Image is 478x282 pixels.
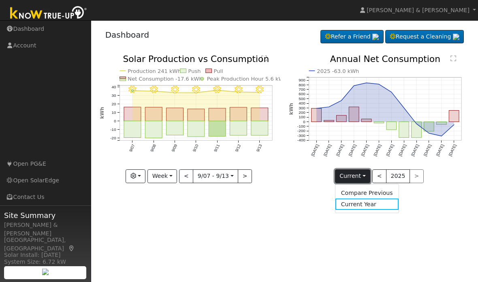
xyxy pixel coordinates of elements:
text: Solar Production vs Consumption [123,54,269,64]
i: 9/11 - Clear [213,86,221,94]
text: 0 [114,119,116,123]
rect: onclick="" [230,107,247,121]
button: Current [335,169,371,183]
div: Solar Install: [DATE] [4,251,87,259]
text: [DATE] [448,143,457,157]
text: [DATE] [385,143,395,157]
i: 9/07 - Clear [128,86,136,94]
circle: onclick="" [316,108,317,109]
button: < [372,169,386,183]
button: 2025 [386,169,410,183]
button: < [179,169,193,183]
button: Week [147,169,177,183]
span: Site Summary [4,210,87,221]
text: 9/09 [171,143,178,153]
div: [GEOGRAPHIC_DATA], [GEOGRAPHIC_DATA] [4,236,87,253]
i: 9/10 - Clear [192,86,200,94]
rect: onclick="" [124,121,141,138]
text: Peak Production Hour 5.6 kWh [207,76,287,82]
rect: onclick="" [209,108,226,121]
rect: onclick="" [209,121,226,137]
text:  [451,55,457,62]
text: [DATE] [435,143,445,157]
i: 9/12 - Clear [235,86,242,94]
rect: onclick="" [188,109,205,121]
rect: onclick="" [399,122,409,138]
rect: onclick="" [230,121,247,135]
img: retrieve [453,34,459,40]
text: -20 [110,136,116,140]
circle: onclick="" [131,90,134,92]
text: 500 [299,96,305,101]
rect: onclick="" [361,119,371,122]
rect: onclick="" [437,122,447,125]
text: 20 [111,102,116,106]
text: 9/07 [128,143,135,153]
text: 700 [299,87,305,92]
text: 0 [303,120,305,124]
rect: onclick="" [251,108,268,121]
circle: onclick="" [353,85,355,87]
text: 9/10 [192,143,199,153]
circle: onclick="" [441,135,442,137]
rect: onclick="" [145,107,162,121]
text: kWh [99,107,105,119]
text: [DATE] [310,143,320,157]
circle: onclick="" [428,132,430,134]
rect: onclick="" [166,121,183,135]
text: [DATE] [361,143,370,157]
text: -400 [297,138,305,143]
text: 9/13 [255,143,262,153]
text: 10 [111,110,116,115]
text: 400 [299,101,305,105]
circle: onclick="" [403,107,405,109]
circle: onclick="" [195,92,197,94]
text: 200 [299,110,305,115]
text: 40 [111,85,116,89]
circle: onclick="" [174,92,175,94]
circle: onclick="" [378,83,380,85]
text: [DATE] [423,143,432,157]
text: [DATE] [348,143,357,157]
rect: onclick="" [374,122,384,123]
img: retrieve [372,34,379,40]
circle: onclick="" [216,90,218,91]
a: Current Year [335,199,399,210]
rect: onclick="" [349,107,359,122]
rect: onclick="" [312,109,322,122]
rect: onclick="" [424,122,434,131]
text: 9/08 [149,143,157,153]
text: 30 [111,93,116,98]
text: Annual Net Consumption [330,54,440,64]
text: -100 [297,124,305,128]
i: 9/13 - Clear [256,86,263,94]
rect: onclick="" [145,121,162,138]
button: > [238,169,252,183]
rect: onclick="" [386,122,397,130]
circle: onclick="" [259,92,260,93]
a: Request a Cleaning [385,30,464,44]
text: 800 [299,83,305,87]
text: 900 [299,78,305,83]
circle: onclick="" [237,92,239,93]
text: Production 241 kWh [128,68,181,74]
text: [DATE] [410,143,420,157]
text: -300 [297,133,305,138]
div: System Size: 6.72 kW [4,258,87,266]
rect: onclick="" [251,121,268,135]
circle: onclick="" [341,100,342,101]
circle: onclick="" [391,92,393,93]
text: Net Consumption -17.6 kWh [128,76,202,82]
text: 2025 -63.0 kWh [317,68,359,74]
text: -200 [297,129,305,133]
i: 9/08 - Clear [149,86,157,94]
img: Know True-Up [6,4,91,23]
a: Compare Previous [335,187,399,199]
div: [PERSON_NAME] & [PERSON_NAME] [4,221,87,238]
button: 9/07 - 9/13 [193,169,238,183]
text: -10 [110,127,116,132]
text: 100 [299,115,305,120]
rect: onclick="" [166,108,183,121]
text: kWh [288,103,294,115]
rect: onclick="" [449,111,459,122]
